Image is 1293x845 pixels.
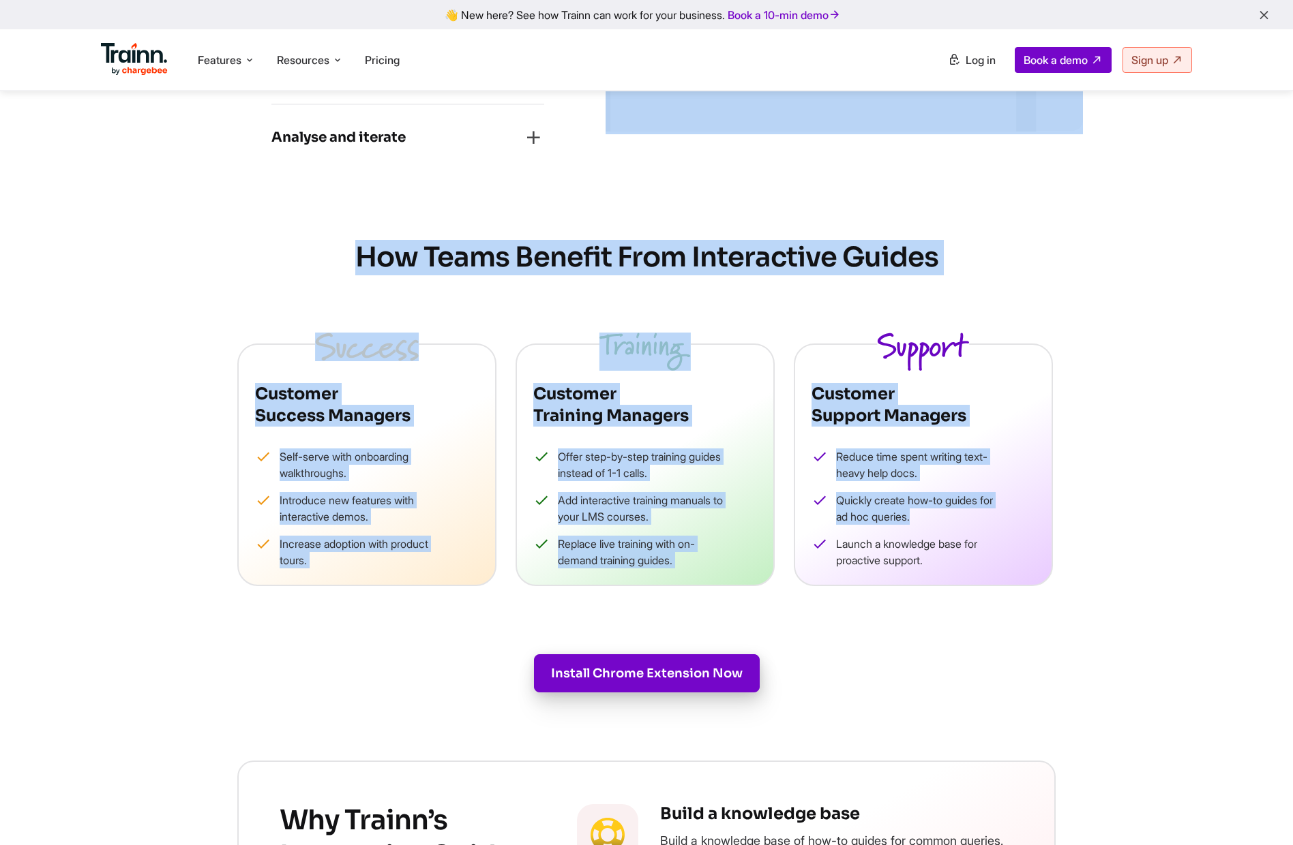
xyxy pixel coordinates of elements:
h6: Customer Success Managers [255,383,479,427]
img: Support.4c1cdb8.svg [877,333,969,371]
a: Install Chrome Extension Now [534,654,760,692]
span: Log in [966,53,996,67]
span: Book a demo [1024,53,1088,67]
a: Pricing [365,53,400,67]
img: Trainn Logo [101,43,168,76]
li: Self-serve with onboarding walkthroughs. [255,448,446,481]
img: Training.63415ea.svg [599,333,691,371]
h6: Customer Training Managers [533,383,757,427]
div: 👋 New here? See how Trainn can work for your business. [8,8,1285,21]
li: Replace live training with on-demand training guides. [533,536,724,568]
li: Launch a knowledge base for proactive support. [812,536,1002,568]
li: Quickly create how-to guides for ad hoc queries. [812,492,1002,525]
a: Book a 10-min demo [725,5,844,25]
span: Sign up [1131,53,1168,67]
li: Reduce time spent writing text-heavy help docs. [812,448,1002,481]
a: Log in [940,48,1004,72]
h4: Analyse and iterate [271,127,406,149]
h6: Customer Support Managers [812,383,1035,427]
iframe: Chat Widget [1225,780,1293,845]
h2: How Teams Benefit From Interactive Guides [237,240,1056,275]
li: Increase adoption with product tours. [255,536,446,568]
li: Introduce new features with interactive demos. [255,492,446,525]
img: Success.a6adcc1.svg [315,333,419,361]
span: Features [198,52,241,67]
li: Offer step-by-step training guides instead of 1-1 calls. [533,448,724,481]
li: Add interactive training manuals to your LMS courses. [533,492,724,525]
a: Sign up [1123,47,1192,73]
h6: Build a knowledge base [660,803,1003,825]
span: Resources [277,52,329,67]
a: Book a demo [1015,47,1112,73]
